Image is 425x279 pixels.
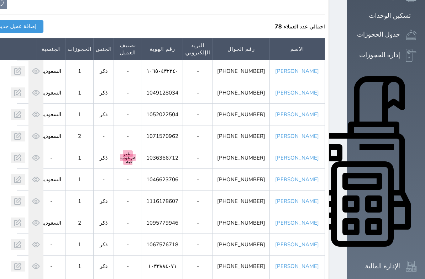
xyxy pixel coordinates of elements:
td: - [183,255,213,277]
td: ذكر [94,60,114,82]
td: 1 [66,147,94,168]
p: 78 [275,23,282,30]
a: [PERSON_NAME] [275,133,319,140]
td: [PHONE_NUMBER] [213,234,269,255]
td: السعودية [37,125,66,147]
td: ١٠٦٥٠٤٣٢٢٤٠ [142,60,183,82]
td: - [114,255,142,277]
td: 1067576718 [142,234,183,255]
td: 1036366712 [142,147,183,168]
td: ذكر [94,82,114,103]
td: 2 [66,125,94,147]
th: الاسم [269,38,325,60]
a: جدول الحجوزات [355,29,416,40]
span: اجمالي عدد العملاء [275,23,325,30]
td: السعودية [37,212,66,234]
div: إدارة الحجوزات [359,50,400,60]
td: 1 [66,103,94,125]
td: ذكر [94,234,114,255]
td: [PHONE_NUMBER] [213,255,269,277]
td: 1052022504 [142,103,183,125]
td: 1046623706 [142,168,183,190]
label: غير مرغوب فيه [120,150,136,165]
td: - [183,212,213,234]
td: [PHONE_NUMBER] [213,147,269,168]
td: 1 [66,60,94,82]
td: 1 [66,234,94,255]
td: - [183,60,213,82]
td: - [114,234,142,255]
th: رقم الجوال [213,38,269,60]
div: جدول الحجوزات [357,29,400,40]
td: - [114,125,142,147]
th: الحجوزات [66,38,94,60]
div: تسكين الوحدات [369,11,411,21]
th: الجنس [94,38,114,60]
a: POS [355,70,416,252]
td: السعودية [37,60,66,82]
td: ذكر [94,103,114,125]
td: - [114,60,142,82]
a: [PERSON_NAME] [275,198,319,205]
td: - [183,147,213,168]
td: - [114,212,142,234]
td: [PHONE_NUMBER] [213,212,269,234]
td: - [183,125,213,147]
td: - [183,168,213,190]
td: 1116178607 [142,190,183,212]
td: - [183,234,213,255]
td: [PHONE_NUMBER] [213,190,269,212]
td: - [37,255,66,277]
td: - [94,125,114,147]
td: ذكر [94,255,114,277]
a: [PERSON_NAME] [275,89,319,96]
th: تصنيف العميل [114,38,142,60]
td: 1071570962 [142,125,183,147]
a: الإدارة المالية [355,261,416,272]
td: [PHONE_NUMBER] [213,125,269,147]
a: [PERSON_NAME] [275,241,319,248]
a: [PERSON_NAME] [275,111,319,118]
td: - [37,147,66,168]
td: ١٠٣٣٨٨٤٠٧١ [142,255,183,277]
td: 1 [66,82,94,103]
td: 2 [66,212,94,234]
a: تسكين الوحدات [355,11,416,21]
td: [PHONE_NUMBER] [213,82,269,103]
td: - [114,82,142,103]
td: السعودية [37,168,66,190]
td: [PHONE_NUMBER] [213,168,269,190]
td: 1 [66,255,94,277]
a: إدارة الحجوزات [355,49,416,62]
th: الجنسية [37,38,66,60]
td: - [114,103,142,125]
td: 1095779946 [142,212,183,234]
a: [PERSON_NAME] [275,176,319,183]
td: السعودية [37,103,66,125]
a: [PERSON_NAME] [275,154,319,161]
td: - [94,168,114,190]
td: - [114,190,142,212]
td: ذكر [94,147,114,168]
td: [PHONE_NUMBER] [213,60,269,82]
td: 1049128034 [142,82,183,103]
td: - [37,190,66,212]
div: الإدارة المالية [365,261,400,272]
td: - [37,234,66,255]
td: [PHONE_NUMBER] [213,103,269,125]
td: السعودية [37,82,66,103]
td: - [114,168,142,190]
a: [PERSON_NAME] [275,219,319,226]
th: رقم الهوية [142,38,183,60]
td: - [183,190,213,212]
td: - [183,82,213,103]
th: البريد الإلكتروني [183,38,213,60]
a: [PERSON_NAME] [275,263,319,270]
a: [PERSON_NAME] [275,68,319,75]
td: 1 [66,168,94,190]
td: 1 [66,190,94,212]
td: ذكر [94,190,114,212]
td: ذكر [94,212,114,234]
td: - [183,103,213,125]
